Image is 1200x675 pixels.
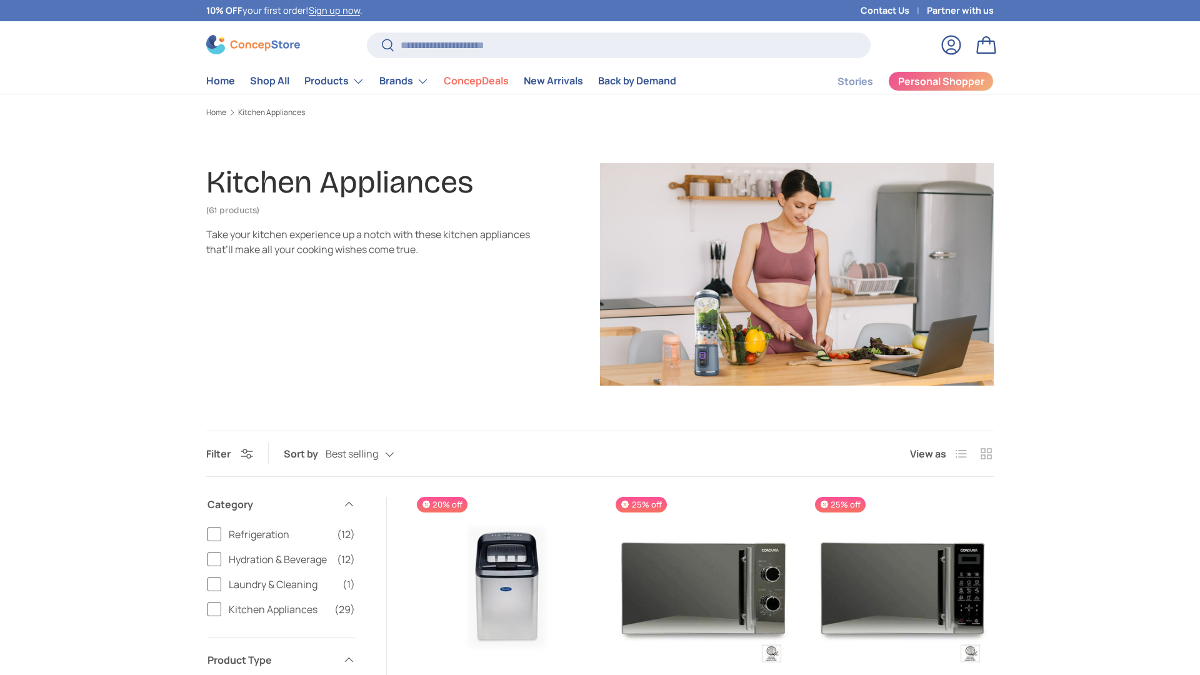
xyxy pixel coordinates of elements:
[284,446,326,461] label: Sort by
[206,447,231,461] span: Filter
[372,69,436,94] summary: Brands
[206,35,300,54] img: ConcepStore
[898,76,984,86] span: Personal Shopper
[304,69,364,94] a: Products
[910,446,946,461] span: View as
[342,577,355,592] span: (1)
[229,602,327,617] span: Kitchen Appliances
[927,4,994,17] a: Partner with us
[326,448,378,460] span: Best selling
[206,4,362,17] p: your first order! .
[815,497,866,512] span: 25% off
[206,205,259,216] span: (61 products)
[888,71,994,91] a: Personal Shopper
[379,69,429,94] a: Brands
[837,69,873,94] a: Stories
[600,163,994,386] img: Kitchen Appliances
[334,602,355,617] span: (29)
[309,4,360,16] a: Sign up now
[297,69,372,94] summary: Products
[206,447,253,461] button: Filter
[337,527,355,542] span: (12)
[229,527,329,542] span: Refrigeration
[207,497,335,512] span: Category
[807,69,994,94] nav: Secondary
[207,652,335,667] span: Product Type
[524,69,583,93] a: New Arrivals
[444,69,509,93] a: ConcepDeals
[229,552,329,567] span: Hydration & Beverage
[229,577,335,592] span: Laundry & Cleaning
[206,69,676,94] nav: Primary
[250,69,289,93] a: Shop All
[207,482,355,527] summary: Category
[206,69,235,93] a: Home
[598,69,676,93] a: Back by Demand
[206,107,994,118] nav: Breadcrumbs
[326,443,419,465] button: Best selling
[206,109,226,116] a: Home
[206,164,473,201] h1: Kitchen Appliances
[206,227,530,257] div: Take your kitchen experience up a notch with these kitchen appliances that’ll make all your cooki...
[206,4,242,16] strong: 10% OFF
[238,109,305,116] a: Kitchen Appliances
[616,497,666,512] span: 25% off
[861,4,927,17] a: Contact Us
[337,552,355,567] span: (12)
[417,497,467,512] span: 20% off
